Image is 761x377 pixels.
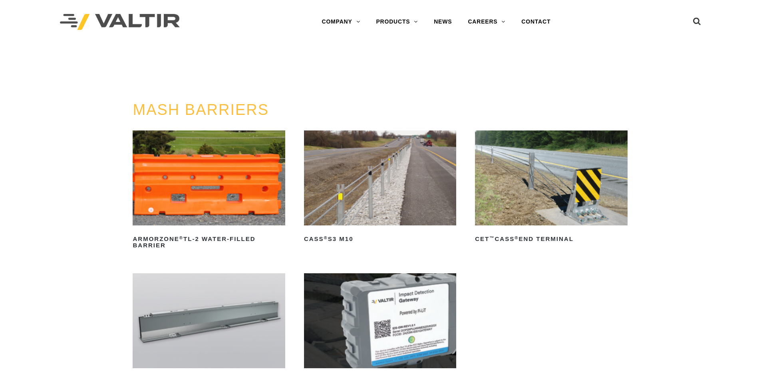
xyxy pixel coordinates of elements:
sup: ® [324,235,328,240]
a: CAREERS [460,14,513,30]
a: CONTACT [513,14,558,30]
sup: ® [179,235,183,240]
a: CET™CASS®End Terminal [475,130,627,245]
a: MASH BARRIERS [133,101,269,118]
sup: ™ [489,235,495,240]
h2: CET CASS End Terminal [475,233,627,245]
h2: CASS S3 M10 [304,233,456,245]
img: Valtir [60,14,180,30]
a: CASS®S3 M10 [304,130,456,245]
a: ArmorZone®TL-2 Water-Filled Barrier [133,130,285,252]
a: NEWS [426,14,460,30]
sup: ® [515,235,519,240]
a: PRODUCTS [368,14,426,30]
a: COMPANY [314,14,368,30]
h2: ArmorZone TL-2 Water-Filled Barrier [133,233,285,252]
